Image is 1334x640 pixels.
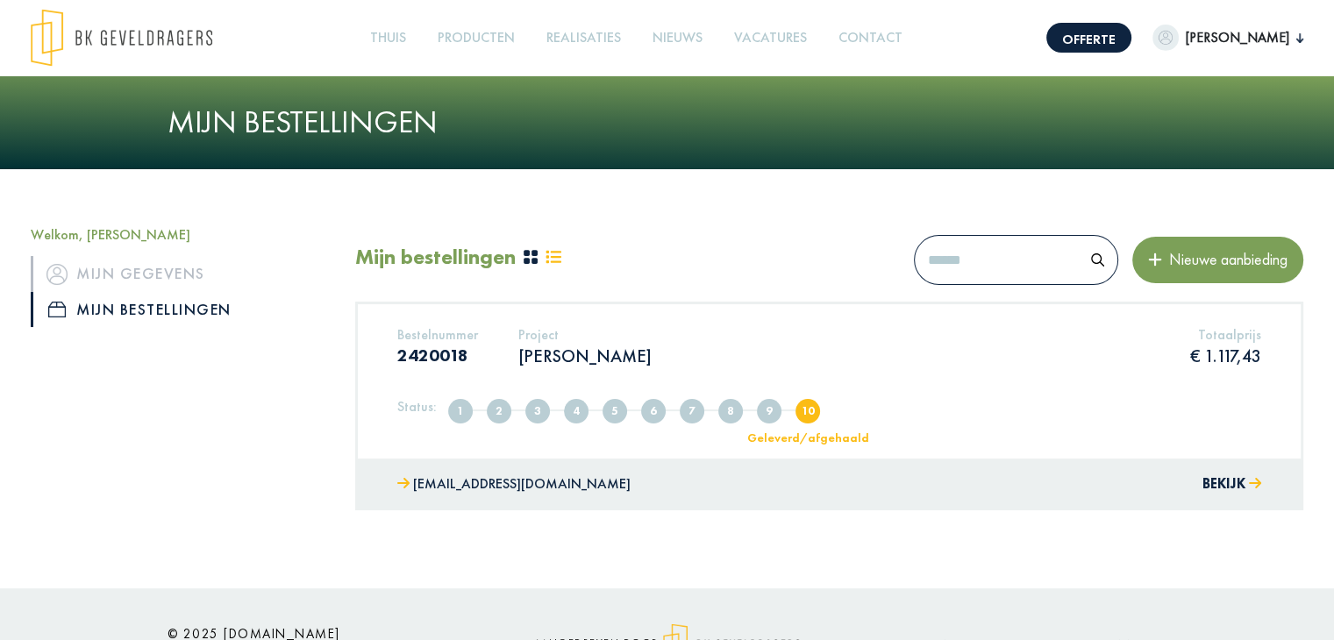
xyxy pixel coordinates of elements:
[413,474,631,493] font: [EMAIL_ADDRESS][DOMAIN_NAME]
[831,18,910,58] a: Contact
[370,28,406,46] font: Thuis
[1132,237,1303,282] button: Nieuwe aanbieding
[31,256,329,291] a: iconMijn gegevens
[646,18,710,58] a: Nieuws
[727,403,734,418] font: 8
[727,18,814,58] a: Vacatures
[802,403,815,418] font: 10
[518,345,652,367] font: [PERSON_NAME]
[448,399,473,423] span: Aangemaakt
[48,302,66,317] img: icon
[534,403,541,418] font: 3
[611,403,618,418] font: 5
[1152,25,1179,51] img: dummypic.png
[546,28,621,46] font: Realisaties
[1198,325,1261,344] font: Totaalprijs
[1202,472,1261,497] button: Bekijk
[838,28,902,46] font: Contact
[680,399,704,423] span: In productie
[1091,253,1104,267] img: search.svg
[653,28,703,46] font: Nieuws
[1186,28,1289,46] font: [PERSON_NAME]
[31,225,190,244] font: Welkom, [PERSON_NAME]
[438,28,515,46] font: Producten
[603,399,627,423] span: Offerte afgekeurd
[757,399,781,423] span: Klaar voor levering/afhaling
[1169,249,1288,269] font: Nieuwe aanbieding
[795,399,820,423] span: Geleverd/afgehaald
[76,263,205,283] font: Mijn gegevens
[31,292,329,327] a: iconMijn bestellingen
[525,399,550,423] span: Offerte verzonden
[46,264,68,285] img: icon
[487,399,511,423] span: Volledig
[747,430,869,445] font: Geleverd/afgehaald
[31,9,212,67] img: logo
[688,403,696,418] font: 7
[397,344,468,366] font: 2420018
[718,399,743,423] span: In nabehandeling
[650,403,657,418] font: 6
[539,18,628,58] a: Realisaties
[564,399,589,423] span: Offerte in overleg
[457,403,464,418] font: 1
[573,403,580,418] font: 4
[355,243,516,270] font: Mijn bestellingen
[1062,30,1116,48] font: Offerte
[397,397,437,416] font: Status:
[1202,474,1245,493] font: Bekijk
[1190,345,1261,367] font: € 1.117,43
[168,102,438,142] font: Mijn bestellingen
[496,403,503,418] font: 2
[734,28,807,46] font: Vacatures
[766,403,773,418] font: 9
[518,325,559,344] font: Project
[397,325,478,344] font: Bestelnummer
[76,299,232,319] font: Mijn bestellingen
[363,18,413,58] a: Thuis
[1152,25,1303,51] button: [PERSON_NAME]
[397,472,631,497] a: [EMAIL_ADDRESS][DOMAIN_NAME]
[641,399,666,423] span: Offerte goedgekeurd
